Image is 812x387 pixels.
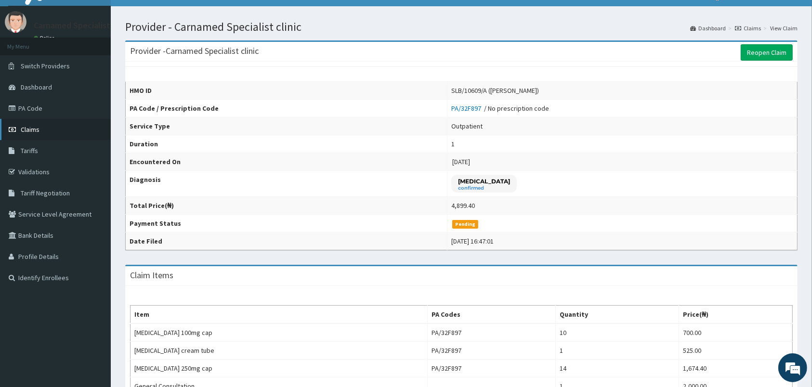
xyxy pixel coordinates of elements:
th: Price(₦) [679,306,793,324]
td: PA/32F897 [427,342,555,360]
small: confirmed [458,186,510,191]
th: Encountered On [126,153,447,171]
a: Claims [735,24,761,32]
div: Outpatient [451,121,483,131]
td: PA/32F897 [427,323,555,342]
div: 4,899.40 [451,201,475,210]
span: Pending [452,220,479,229]
textarea: Type your message and hit 'Enter' [5,263,183,297]
p: Carnamed Specialist Clinic [34,21,132,30]
th: Diagnosis [126,171,447,197]
div: Minimize live chat window [158,5,181,28]
div: [DATE] 16:47:01 [451,236,494,246]
td: 1,674.40 [679,360,793,377]
h3: Claim Items [130,271,173,280]
p: [MEDICAL_DATA] [458,177,510,185]
span: Tariffs [21,146,38,155]
td: 525.00 [679,342,793,360]
a: PA/32F897 [451,104,484,113]
a: View Claim [770,24,798,32]
td: [MEDICAL_DATA] 250mg cap [131,360,428,377]
td: 10 [555,323,679,342]
img: User Image [5,11,26,33]
h3: Provider - Carnamed Specialist clinic [130,47,259,55]
td: 1 [555,342,679,360]
div: SLB/10609/A ([PERSON_NAME]) [451,86,539,95]
div: 1 [451,139,455,149]
td: 14 [555,360,679,377]
td: 700.00 [679,323,793,342]
span: Switch Providers [21,62,70,70]
a: Reopen Claim [741,44,793,61]
td: [MEDICAL_DATA] cream tube [131,342,428,360]
div: Chat with us now [50,54,162,66]
th: Quantity [555,306,679,324]
th: PA Code / Prescription Code [126,100,447,117]
th: PA Codes [427,306,555,324]
th: Service Type [126,117,447,135]
span: We're online! [56,121,133,219]
th: Duration [126,135,447,153]
div: / No prescription code [451,103,549,113]
span: Claims [21,125,39,134]
img: d_794563401_company_1708531726252_794563401 [18,48,39,72]
a: Online [34,35,57,41]
td: PA/32F897 [427,360,555,377]
span: Dashboard [21,83,52,91]
th: Total Price(₦) [126,197,447,215]
th: Payment Status [126,215,447,232]
th: Date Filed [126,232,447,250]
th: HMO ID [126,82,447,100]
span: [DATE] [452,157,470,166]
span: Tariff Negotiation [21,189,70,197]
td: [MEDICAL_DATA] 100mg cap [131,323,428,342]
h1: Provider - Carnamed Specialist clinic [125,21,798,33]
a: Dashboard [690,24,726,32]
th: Item [131,306,428,324]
